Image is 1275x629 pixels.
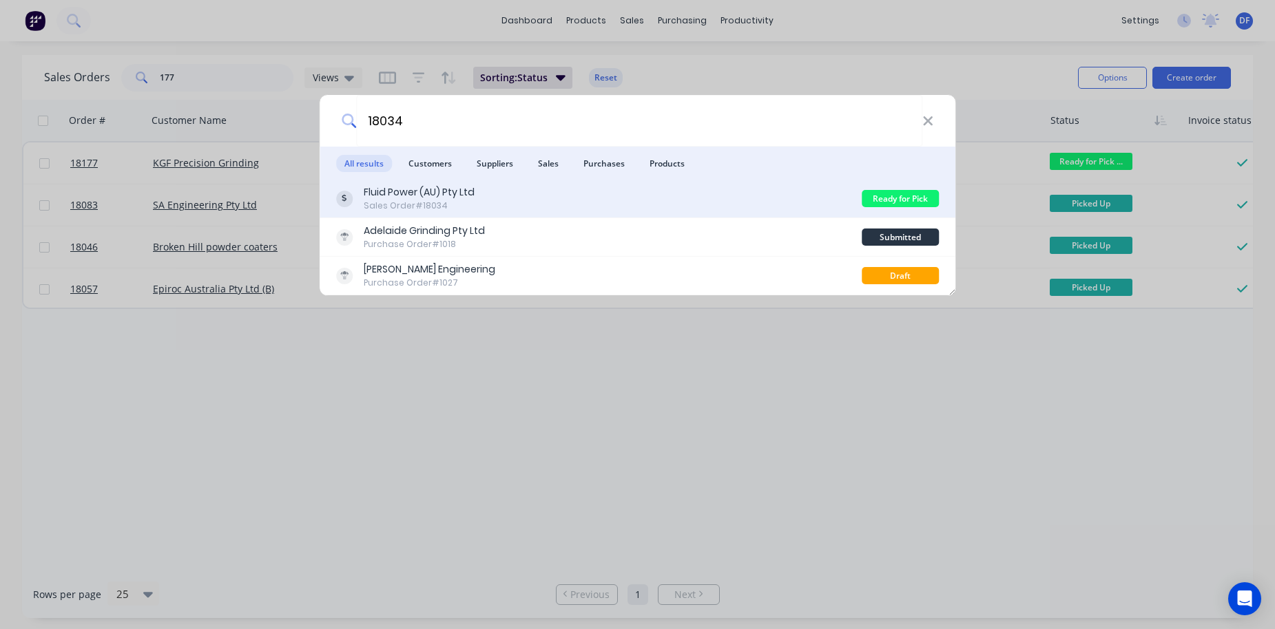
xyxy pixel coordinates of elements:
[356,95,922,147] input: Start typing a customer or supplier name to create a new order...
[400,155,460,172] span: Customers
[364,224,485,238] div: Adelaide Grinding Pty Ltd
[468,155,521,172] span: Suppliers
[530,155,567,172] span: Sales
[862,228,939,246] div: Submitted
[336,155,392,172] span: All results
[364,262,495,277] div: [PERSON_NAME] Engineering
[364,277,495,289] div: Purchase Order #1027
[575,155,633,172] span: Purchases
[1228,582,1261,615] div: Open Intercom Messenger
[364,238,485,250] div: Purchase Order #1018
[862,267,939,284] div: Draft
[364,200,475,212] div: Sales Order #18034
[862,190,939,207] div: Ready for Pick up / Cart note
[641,155,693,172] span: Products
[364,185,475,200] div: Fluid Power (AU) Pty Ltd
